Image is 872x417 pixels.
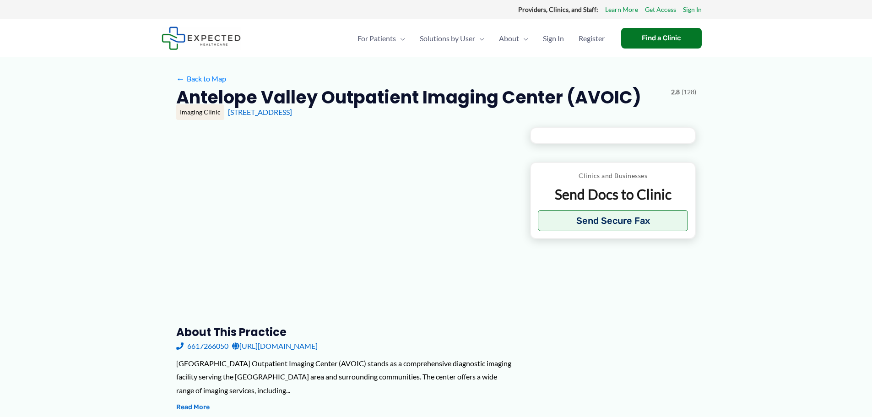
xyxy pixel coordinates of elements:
[682,86,696,98] span: (128)
[645,4,676,16] a: Get Access
[357,22,396,54] span: For Patients
[412,22,492,54] a: Solutions by UserMenu Toggle
[538,185,688,203] p: Send Docs to Clinic
[475,22,484,54] span: Menu Toggle
[176,325,515,339] h3: About this practice
[176,357,515,397] div: [GEOGRAPHIC_DATA] Outpatient Imaging Center (AVOIC) stands as a comprehensive diagnostic imaging ...
[571,22,612,54] a: Register
[162,27,241,50] img: Expected Healthcare Logo - side, dark font, small
[176,104,224,120] div: Imaging Clinic
[605,4,638,16] a: Learn More
[518,5,598,13] strong: Providers, Clinics, and Staff:
[350,22,612,54] nav: Primary Site Navigation
[492,22,536,54] a: AboutMenu Toggle
[499,22,519,54] span: About
[536,22,571,54] a: Sign In
[579,22,605,54] span: Register
[176,74,185,83] span: ←
[350,22,412,54] a: For PatientsMenu Toggle
[232,339,318,353] a: [URL][DOMAIN_NAME]
[228,108,292,116] a: [STREET_ADDRESS]
[420,22,475,54] span: Solutions by User
[671,86,680,98] span: 2.8
[538,170,688,182] p: Clinics and Businesses
[176,86,641,108] h2: Antelope Valley Outpatient Imaging Center (AVOIC)
[176,72,226,86] a: ←Back to Map
[176,402,210,413] button: Read More
[396,22,405,54] span: Menu Toggle
[543,22,564,54] span: Sign In
[519,22,528,54] span: Menu Toggle
[176,339,228,353] a: 6617266050
[621,28,702,49] a: Find a Clinic
[683,4,702,16] a: Sign In
[538,210,688,231] button: Send Secure Fax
